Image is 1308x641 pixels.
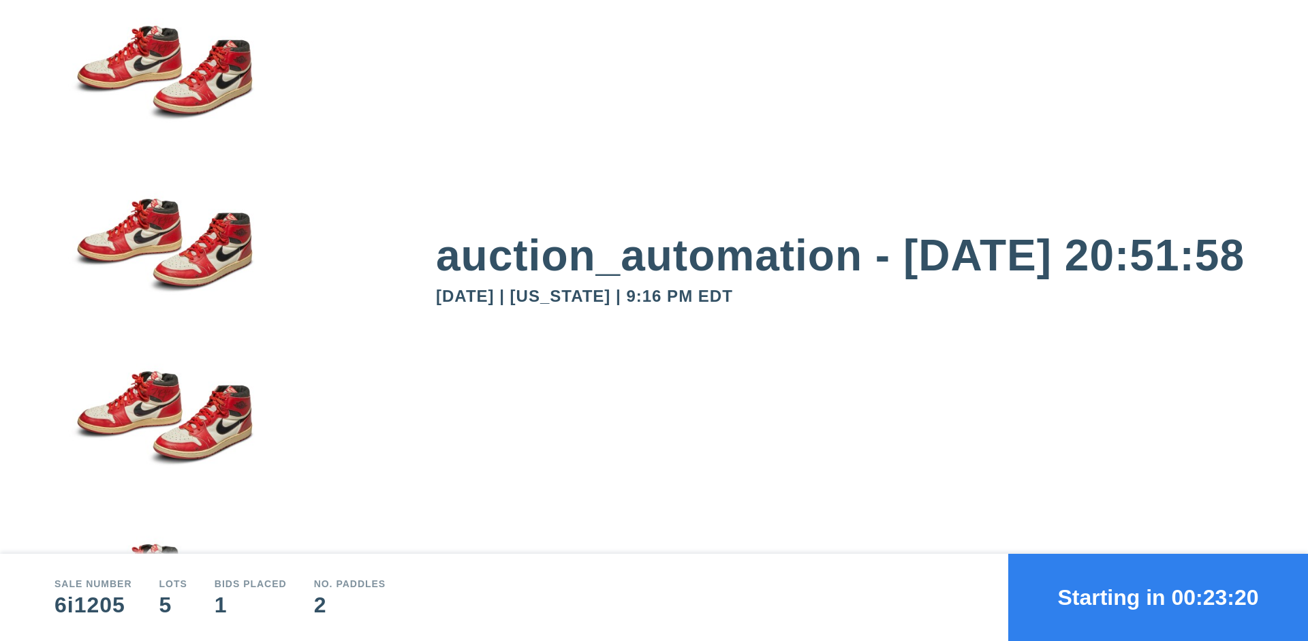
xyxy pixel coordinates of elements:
div: 5 [159,594,187,616]
div: auction_automation - [DATE] 20:51:58 [436,234,1253,277]
button: Starting in 00:23:20 [1008,554,1308,641]
div: 1 [215,594,287,616]
div: Lots [159,579,187,589]
div: 6i1205 [54,594,132,616]
div: [DATE] | [US_STATE] | 9:16 PM EDT [436,288,1253,304]
img: small [54,345,272,518]
div: 2 [314,594,386,616]
div: Sale number [54,579,132,589]
div: Bids Placed [215,579,287,589]
div: No. Paddles [314,579,386,589]
img: small [54,173,272,346]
